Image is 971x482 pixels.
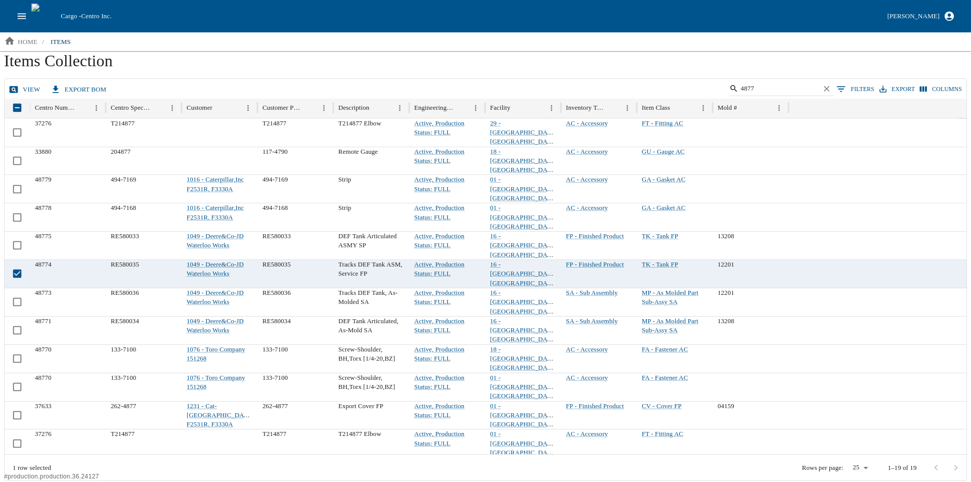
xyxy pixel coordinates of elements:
button: Menu [317,101,331,115]
div: T214877 [106,118,182,147]
div: RE580036 [106,288,182,316]
button: Sort [76,101,90,115]
button: Sort [607,101,621,115]
a: 16 - [GEOGRAPHIC_DATA], [GEOGRAPHIC_DATA] [490,318,559,343]
button: open drawer [12,7,31,26]
a: 01 - [GEOGRAPHIC_DATA], [GEOGRAPHIC_DATA] [490,374,559,400]
div: 494-7169 [257,174,333,203]
div: 25 [847,461,871,475]
div: [PERSON_NAME] [887,11,939,22]
button: Sort [511,101,525,115]
a: AC - Accessory [566,204,608,211]
div: 13208 [713,231,788,259]
a: 1016 - Caterpillar,Inc F2531R, F3330A [187,176,244,192]
div: T214877 Elbow [333,429,409,457]
div: Strip [333,174,409,203]
div: 117-4790 [257,147,333,175]
div: Tracks DEF Tank ASM, Service FP [333,259,409,288]
a: 1049 - Deere&Co-JD Waterloo Works [187,261,244,277]
a: Active, Production Status: FULL [414,289,464,305]
a: AC - Accessory [566,176,608,183]
div: Centro Number [35,104,75,112]
div: T214877 [106,429,182,457]
div: 262-4877 [257,401,333,429]
a: CV - Cover FP [642,403,682,410]
button: Menu [241,101,255,115]
a: 29 - [GEOGRAPHIC_DATA], [GEOGRAPHIC_DATA] [490,120,559,146]
a: MP - As Molded Part Sub-Assy SA [642,318,698,334]
a: Active, Production Status: FULL [414,403,464,419]
div: RE580035 [257,259,333,288]
div: 48778 [30,203,106,231]
a: 1231 - Cat-[GEOGRAPHIC_DATA] F2531R, F3330A [187,403,254,428]
button: export BOM [49,81,110,99]
div: 48771 [30,316,106,344]
div: Facility [490,104,510,112]
a: 1076 - Toro Company 151268 [187,346,245,362]
div: Item Class [642,104,670,112]
div: 48770 [30,344,106,373]
div: Customer Part Number [262,104,303,112]
a: 1076 - Toro Company 151268 [187,374,245,390]
h1: Items Collection [4,51,967,78]
div: 48773 [30,288,106,316]
div: 262-4877 [106,401,182,429]
div: RE580034 [257,316,333,344]
button: Clear [819,81,834,96]
a: Active, Production Status: FULL [414,318,464,334]
button: Menu [696,101,710,115]
a: Active, Production Status: FULL [414,233,464,249]
div: 204877 [106,147,182,175]
a: Active, Production Status: FULL [414,120,464,136]
a: Active, Production Status: FULL [414,374,464,390]
div: 37633 [30,401,106,429]
div: Search [729,81,834,98]
div: Export Cover FP [333,401,409,429]
a: 1049 - Deere&Co-JD Waterloo Works [187,233,244,249]
a: 18 - [GEOGRAPHIC_DATA], [GEOGRAPHIC_DATA] [490,346,559,372]
div: DEF Tank Articulated ASMY SP [333,231,409,259]
a: 01 - [GEOGRAPHIC_DATA], [GEOGRAPHIC_DATA] [490,430,559,456]
div: Mold # [718,104,737,112]
a: FP - Finished Product [566,403,624,410]
div: 12201 [713,288,788,316]
a: TK - Tank FP [642,261,678,268]
a: FP - Finished Product [566,261,624,268]
a: 16 - [GEOGRAPHIC_DATA], [GEOGRAPHIC_DATA] [490,261,559,287]
div: 37276 [30,118,106,147]
a: 16 - [GEOGRAPHIC_DATA], [GEOGRAPHIC_DATA] [490,233,559,258]
div: T214877 Elbow [333,118,409,147]
a: 01 - [GEOGRAPHIC_DATA], [GEOGRAPHIC_DATA] [490,403,559,428]
div: Strip [333,203,409,231]
a: GA - Gasket AC [642,204,685,211]
a: Active, Production Status: FULL [414,204,464,221]
div: 48775 [30,231,106,259]
button: Sort [738,101,752,115]
a: AC - Accessory [566,430,608,437]
div: Description [338,104,369,112]
button: Select columns [917,82,964,97]
a: Active, Production Status: FULL [414,346,464,362]
button: Show filters [834,81,877,97]
div: T214877 [257,118,333,147]
a: MP - As Molded Part Sub-Assy SA [642,289,698,305]
a: AC - Accessory [566,120,608,127]
div: 494-7169 [106,174,182,203]
a: Active, Production Status: FULL [414,261,464,277]
button: Menu [772,101,786,115]
p: items [51,37,71,47]
button: Menu [393,101,407,115]
button: Export [877,82,917,97]
a: GU - Gauge AC [642,148,685,155]
a: TK - Tank FP [642,233,678,240]
a: FA - Fastener AC [642,346,688,353]
button: Sort [152,101,166,115]
a: AC - Accessory [566,346,608,353]
div: 133-7100 [257,373,333,401]
a: view [7,81,45,99]
a: AC - Accessory [566,148,608,155]
div: 13208 [713,316,788,344]
div: Remote Gauge [333,147,409,175]
input: Search… [740,81,819,96]
a: FT - Fitting AC [642,120,683,127]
